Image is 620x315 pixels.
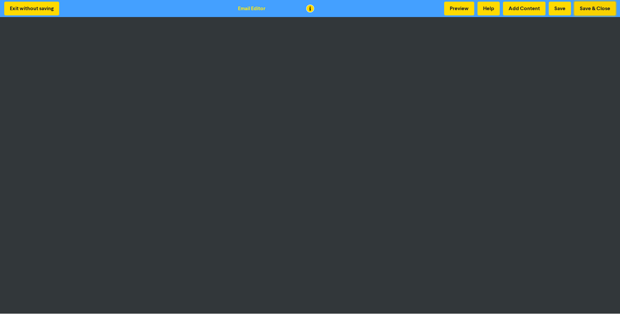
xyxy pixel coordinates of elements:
[574,2,616,15] button: Save & Close
[238,5,265,12] div: Email Editor
[4,2,59,15] button: Exit without saving
[503,2,545,15] button: Add Content
[478,2,500,15] button: Help
[444,2,474,15] button: Preview
[549,2,571,15] button: Save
